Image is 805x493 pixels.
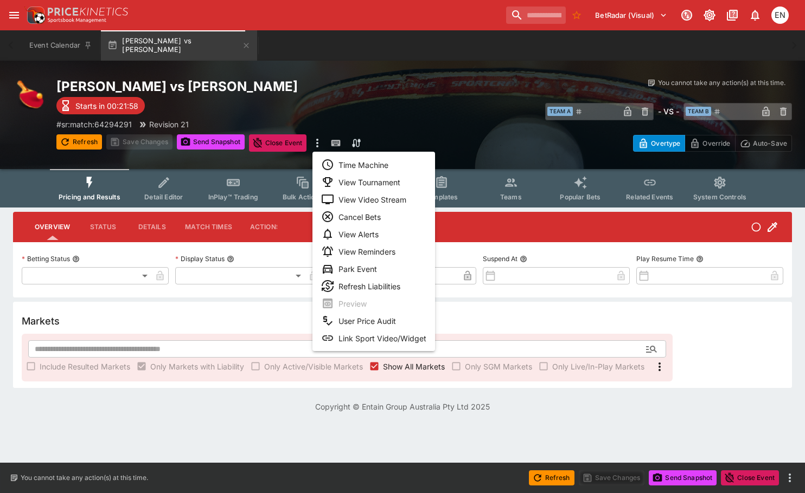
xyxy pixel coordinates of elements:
[312,329,435,347] li: Link Sport Video/Widget
[312,173,435,191] li: View Tournament
[312,156,435,173] li: Time Machine
[312,191,435,208] li: View Video Stream
[312,277,435,295] li: Refresh Liabilities
[312,243,435,260] li: View Reminders
[312,225,435,243] li: View Alerts
[312,208,435,225] li: Cancel Bets
[312,260,435,277] li: Park Event
[312,312,435,329] li: User Price Audit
